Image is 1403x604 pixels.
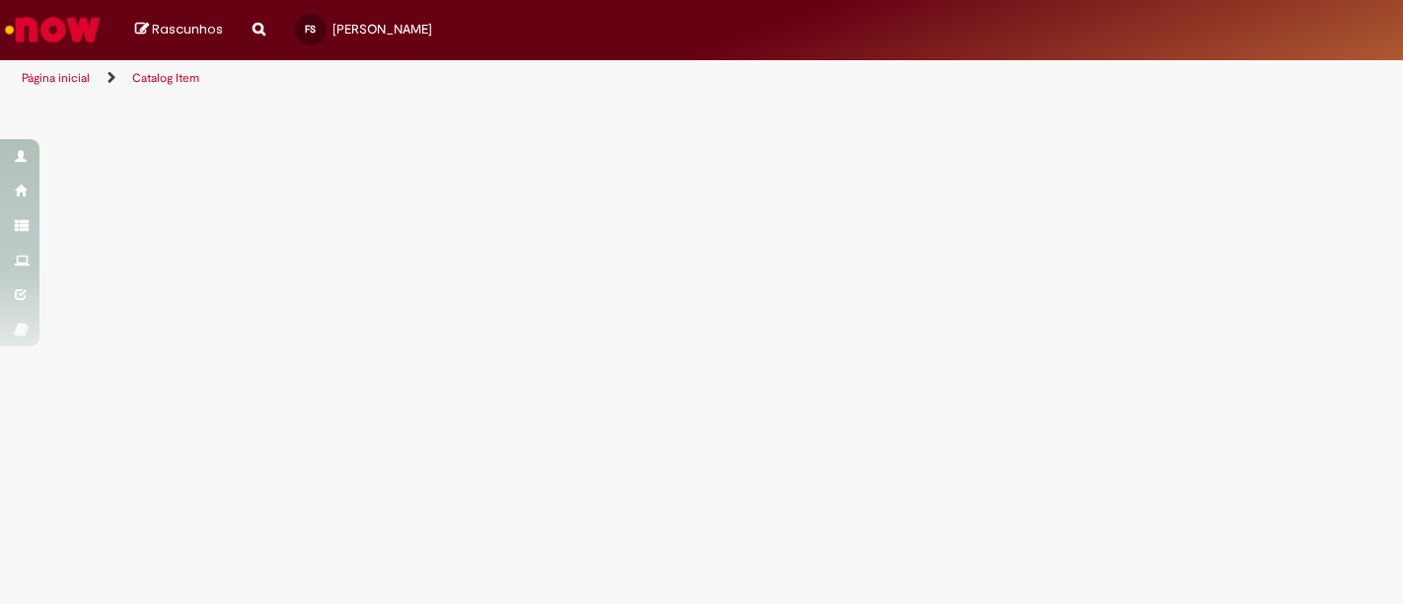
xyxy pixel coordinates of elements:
span: [PERSON_NAME] [332,21,432,38]
a: Catalog Item [132,70,199,86]
a: Rascunhos [135,21,223,39]
span: FS [305,23,316,36]
ul: Trilhas de página [15,60,921,97]
a: Página inicial [22,70,90,86]
img: ServiceNow [2,10,104,49]
span: Rascunhos [152,20,223,38]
